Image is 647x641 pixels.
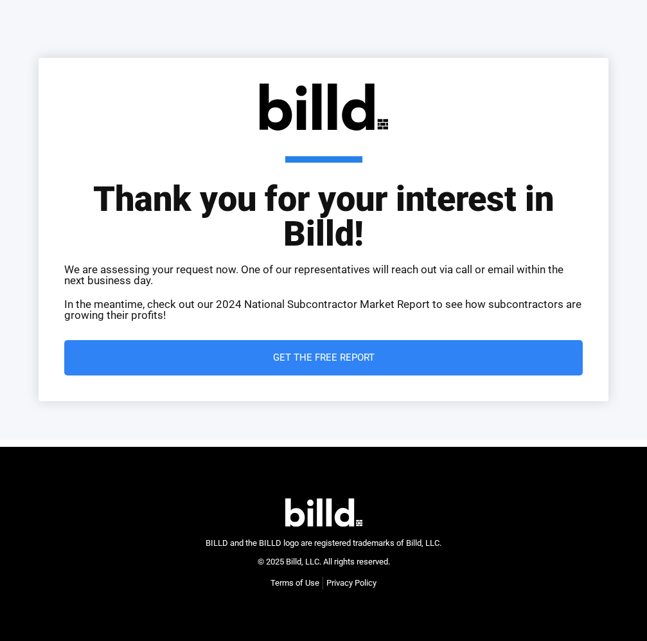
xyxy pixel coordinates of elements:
nav: Menu [270,577,377,590]
a: Get the Free Report [64,340,583,375]
h1: Thank you for your interest in Billd! [64,156,583,251]
span: BILLD and the BILLD logo are registered trademarks of Billd, LLC. © 2025 Billd, LLC. All rights r... [206,538,441,566]
p: In the meantime, check out our 2024 National Subcontractor Market Report to see how subcontractor... [64,299,583,321]
p: We are assessing your request now. One of our representatives will reach out via call or email wi... [64,264,583,286]
a: Privacy Policy [326,577,377,590]
a: Terms of Use [270,577,319,590]
span: Get the Free Report [273,353,375,363]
